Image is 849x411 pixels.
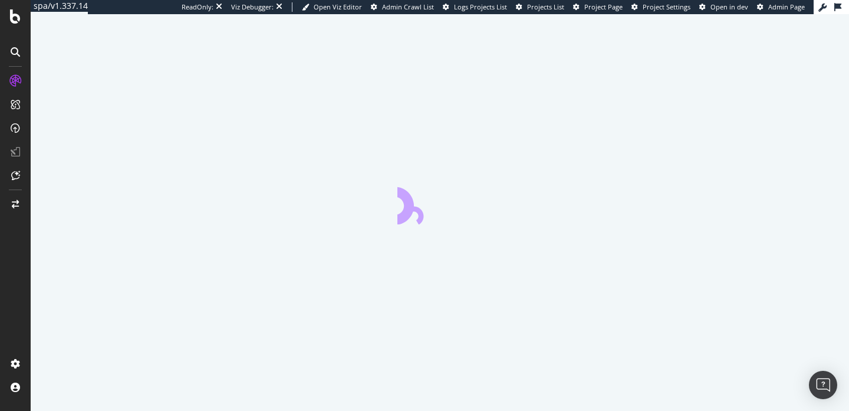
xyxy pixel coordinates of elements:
[710,2,748,11] span: Open in dev
[809,371,837,399] div: Open Intercom Messenger
[382,2,434,11] span: Admin Crawl List
[443,2,507,12] a: Logs Projects List
[699,2,748,12] a: Open in dev
[631,2,690,12] a: Project Settings
[454,2,507,11] span: Logs Projects List
[584,2,623,11] span: Project Page
[182,2,213,12] div: ReadOnly:
[757,2,805,12] a: Admin Page
[231,2,274,12] div: Viz Debugger:
[573,2,623,12] a: Project Page
[397,182,482,224] div: animation
[643,2,690,11] span: Project Settings
[527,2,564,11] span: Projects List
[371,2,434,12] a: Admin Crawl List
[302,2,362,12] a: Open Viz Editor
[768,2,805,11] span: Admin Page
[516,2,564,12] a: Projects List
[314,2,362,11] span: Open Viz Editor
